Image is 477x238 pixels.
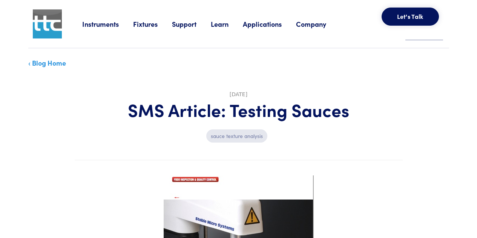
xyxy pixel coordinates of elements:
[211,19,243,29] a: Learn
[28,58,66,68] a: ‹ Blog Home
[133,19,172,29] a: Fixtures
[206,129,267,142] p: sauce texture analysis
[230,91,247,97] time: [DATE]
[296,19,340,29] a: Company
[172,19,211,29] a: Support
[75,99,403,121] h1: SMS Article: Testing Sauces
[82,19,133,29] a: Instruments
[33,9,62,38] img: ttc_logo_1x1_v1.0.png
[243,19,296,29] a: Applications
[382,8,439,26] button: Let's Talk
